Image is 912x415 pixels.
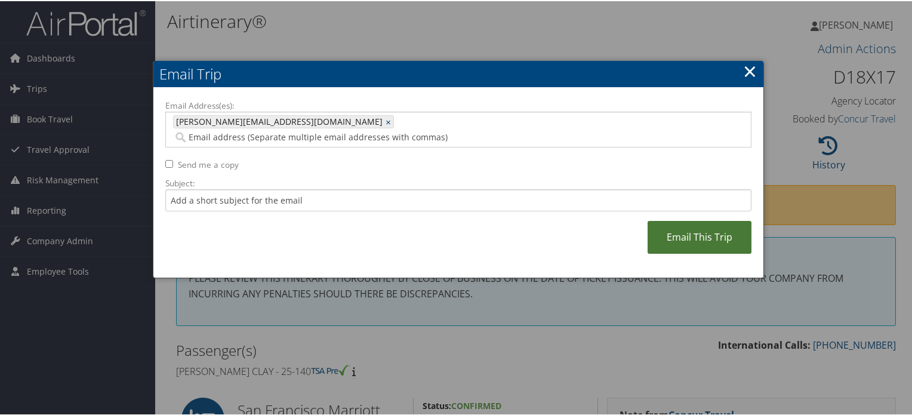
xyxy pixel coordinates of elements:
h2: Email Trip [153,60,763,86]
span: [PERSON_NAME][EMAIL_ADDRESS][DOMAIN_NAME] [174,115,383,127]
a: × [386,115,393,127]
label: Subject: [165,176,751,188]
a: × [743,58,757,82]
a: Email This Trip [648,220,751,253]
input: Email address (Separate multiple email addresses with commas) [173,130,601,142]
input: Add a short subject for the email [165,188,751,210]
label: Email Address(es): [165,99,751,110]
label: Send me a copy [178,158,239,170]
